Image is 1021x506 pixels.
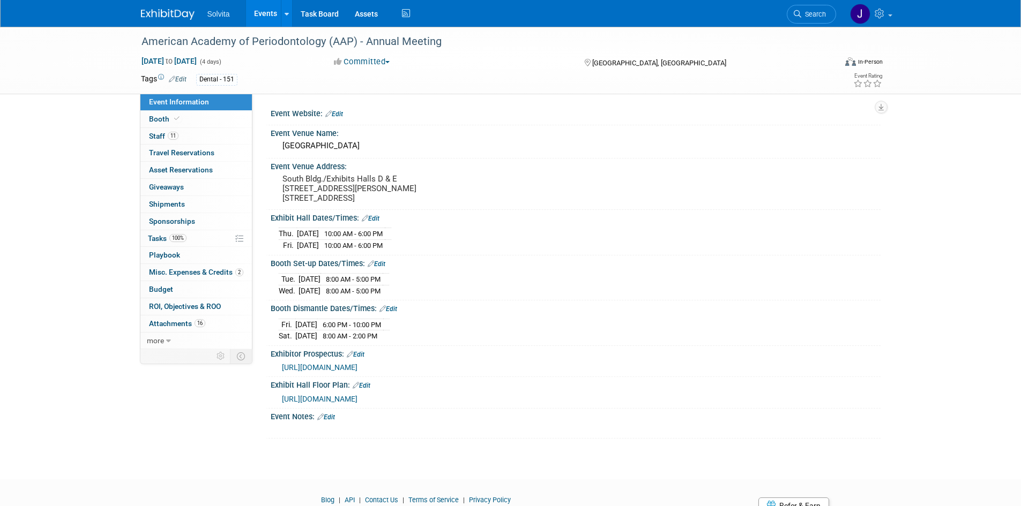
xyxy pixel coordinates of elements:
span: [GEOGRAPHIC_DATA], [GEOGRAPHIC_DATA] [592,59,726,67]
span: ROI, Objectives & ROO [149,302,221,311]
button: Committed [330,56,394,67]
a: Shipments [140,196,252,213]
a: Asset Reservations [140,162,252,178]
span: | [336,496,343,504]
a: [URL][DOMAIN_NAME] [282,363,357,372]
div: Event Venue Name: [271,125,881,139]
a: Edit [353,382,370,389]
span: Booth [149,115,182,123]
a: [URL][DOMAIN_NAME] [282,395,357,403]
span: 8:00 AM - 2:00 PM [323,332,377,340]
a: Budget [140,281,252,298]
div: Event Notes: [271,409,881,422]
span: 8:00 AM - 5:00 PM [326,287,381,295]
img: Format-Inperson.png [845,57,856,66]
div: Exhibit Hall Floor Plan: [271,377,881,391]
a: Contact Us [365,496,398,504]
span: Giveaways [149,183,184,191]
span: Tasks [148,234,187,243]
div: [GEOGRAPHIC_DATA] [279,138,873,154]
span: | [460,496,467,504]
i: Booth reservation complete [174,116,180,122]
td: Fri. [279,240,297,251]
td: Tue. [279,274,299,285]
a: Edit [379,305,397,313]
span: 11 [168,132,178,140]
span: to [164,57,174,65]
a: more [140,333,252,349]
div: In-Person [858,58,883,66]
div: American Academy of Periodontology (AAP) - Annual Meeting [138,32,820,51]
div: Exhibitor Prospectus: [271,346,881,360]
td: [DATE] [295,330,317,342]
span: 10:00 AM - 6:00 PM [324,230,383,238]
div: Event Format [773,56,883,72]
span: 16 [195,319,205,327]
a: Booth [140,111,252,127]
div: Booth Set-up Dates/Times: [271,255,881,269]
span: [DATE] [DATE] [141,56,197,66]
div: Event Rating [853,73,882,79]
a: Edit [325,110,343,118]
span: | [400,496,407,504]
span: 8:00 AM - 5:00 PM [326,275,381,283]
span: Shipments [149,200,185,208]
a: Blog [321,496,334,504]
span: 100% [169,234,187,242]
td: [DATE] [297,240,319,251]
a: Sponsorships [140,213,252,230]
a: Playbook [140,247,252,263]
a: Terms of Service [408,496,459,504]
span: Event Information [149,97,209,106]
span: Budget [149,285,173,293]
td: [DATE] [295,319,317,330]
td: Thu. [279,228,297,240]
span: 10:00 AM - 6:00 PM [324,241,383,250]
a: Edit [368,260,385,268]
td: Fri. [279,319,295,330]
a: Tasks100% [140,230,252,247]
span: Playbook [149,251,180,259]
span: (4 days) [199,58,221,65]
a: Privacy Policy [469,496,511,504]
a: Attachments16 [140,315,252,332]
span: Search [801,10,826,18]
span: Solvita [207,10,230,18]
span: 2 [235,268,243,276]
span: | [356,496,363,504]
span: Misc. Expenses & Credits [149,268,243,276]
div: Booth Dismantle Dates/Times: [271,300,881,314]
div: Event Website: [271,105,881,119]
td: Toggle Event Tabs [230,349,252,363]
td: Wed. [279,285,299,296]
span: Sponsorships [149,217,195,225]
a: Giveaways [140,179,252,195]
td: Tags [141,73,187,86]
a: Edit [169,75,187,83]
a: Misc. Expenses & Credits2 [140,264,252,281]
span: Travel Reservations [149,148,214,157]
a: API [345,496,355,504]
span: 6:00 PM - 10:00 PM [323,321,381,329]
td: [DATE] [297,228,319,240]
a: Travel Reservations [140,145,252,161]
div: Dental - 151 [196,74,237,85]
div: Exhibit Hall Dates/Times: [271,210,881,224]
span: more [147,336,164,345]
img: Josh Richardson [850,4,870,24]
span: Staff [149,132,178,140]
td: [DATE] [299,274,321,285]
a: Staff11 [140,128,252,145]
td: Sat. [279,330,295,342]
div: Event Venue Address: [271,158,881,172]
pre: South Bldg./Exhibits Halls D & E [STREET_ADDRESS][PERSON_NAME] [STREET_ADDRESS] [282,174,513,203]
td: [DATE] [299,285,321,296]
a: Search [787,5,836,24]
a: Edit [347,351,364,358]
a: Edit [317,413,335,421]
img: ExhibitDay [141,9,195,20]
span: Attachments [149,319,205,328]
a: Edit [362,215,379,222]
